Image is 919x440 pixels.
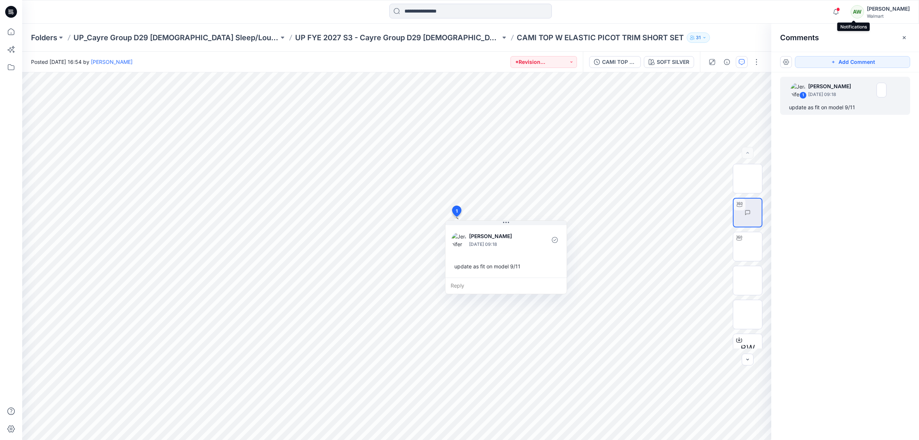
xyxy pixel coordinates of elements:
[31,58,133,66] span: Posted [DATE] 16:54 by
[469,241,529,248] p: [DATE] 09:18
[867,13,910,19] div: Walmart
[91,59,133,65] a: [PERSON_NAME]
[445,278,567,294] div: Reply
[867,4,910,13] div: [PERSON_NAME]
[74,32,279,43] a: UP_Cayre Group D29 [DEMOGRAPHIC_DATA] Sleep/Loungewear
[721,56,733,68] button: Details
[741,342,755,355] span: BW
[295,32,501,43] a: UP FYE 2027 S3 - Cayre Group D29 [DEMOGRAPHIC_DATA] Sleepwear
[780,33,819,42] h2: Comments
[789,103,901,112] div: update as fit on model 9/11
[469,232,529,241] p: [PERSON_NAME]
[851,5,864,18] div: AW
[795,56,910,68] button: Add Comment
[657,58,689,66] div: SOFT SILVER
[696,34,701,42] p: 31
[790,83,805,97] img: Jennifer Yerkes
[451,233,466,247] img: Jennifer Yerkes
[602,58,636,66] div: CAMI TOP W ELASTIC PICOT TRIM SHORT SET
[31,32,57,43] a: Folders
[808,91,856,98] p: [DATE] 09:18
[589,56,641,68] button: CAMI TOP W ELASTIC PICOT TRIM SHORT SET
[808,82,856,91] p: [PERSON_NAME]
[799,92,807,99] div: 1
[644,56,694,68] button: SOFT SILVER
[456,208,458,214] span: 1
[517,32,684,43] p: CAMI TOP W ELASTIC PICOT TRIM SHORT SET
[451,259,561,273] div: update as fit on model 9/11
[687,32,710,43] button: 31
